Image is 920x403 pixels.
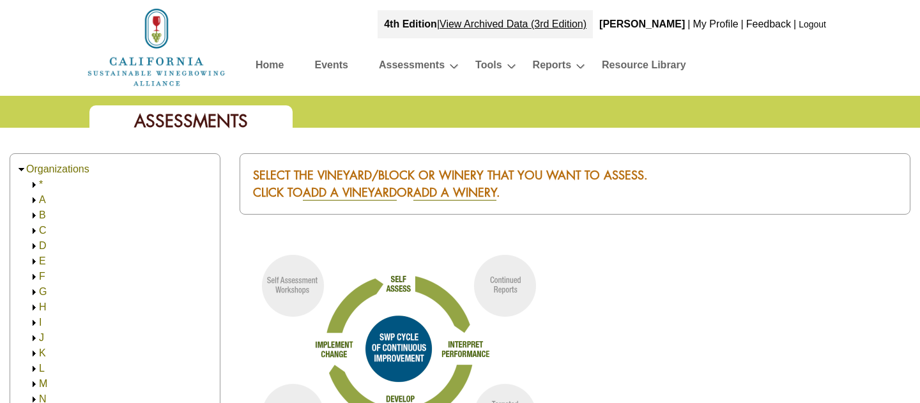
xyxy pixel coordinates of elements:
a: J [39,332,44,343]
a: C [39,225,47,236]
a: Organizations [26,163,89,174]
a: E [39,255,46,266]
div: | [740,10,745,38]
img: Expand G [29,287,39,297]
a: My Profile [693,19,738,29]
div: | [792,10,797,38]
img: Expand C [29,226,39,236]
a: ADD a VINEYARD [303,185,397,201]
div: | [378,10,593,38]
img: Collapse Organizations [17,165,26,174]
a: Logout [799,19,826,29]
img: Expand B [29,211,39,220]
a: H [39,301,47,312]
img: Expand D [29,241,39,251]
img: Expand E [29,257,39,266]
a: Feedback [746,19,791,29]
a: B [39,209,46,220]
a: Tools [475,56,502,79]
b: [PERSON_NAME] [599,19,685,29]
img: Expand * [29,180,39,190]
img: Expand M [29,379,39,389]
img: logo_cswa2x.png [86,6,227,88]
a: K [39,347,46,358]
a: L [39,363,45,374]
img: Expand K [29,349,39,358]
a: View Archived Data (3rd Edition) [440,19,586,29]
a: D [39,240,47,251]
a: M [39,378,47,389]
span: Select the Vineyard/Block or Winery that you want to assess. Click to or . [253,167,648,201]
a: Home [86,41,227,52]
img: Expand L [29,364,39,374]
a: Reports [533,56,571,79]
a: F [39,271,45,282]
img: Expand H [29,303,39,312]
a: Events [314,56,348,79]
div: | [686,10,691,38]
a: I [39,317,42,328]
a: Resource Library [602,56,686,79]
img: Expand F [29,272,39,282]
img: Expand I [29,318,39,328]
span: Assessments [134,110,248,132]
a: A [39,194,46,205]
img: Expand A [29,195,39,205]
img: Expand J [29,333,39,343]
strong: 4th Edition [384,19,437,29]
a: G [39,286,47,297]
a: ADD a WINERY [413,185,496,201]
a: Assessments [379,56,445,79]
a: Home [256,56,284,79]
